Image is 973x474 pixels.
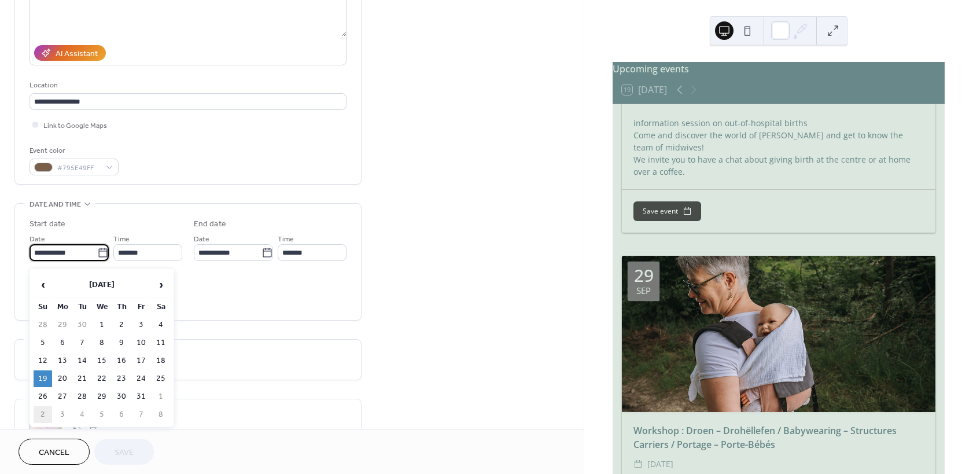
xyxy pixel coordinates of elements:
td: 7 [132,406,150,423]
td: 25 [152,370,170,387]
th: Tu [73,299,91,315]
td: 4 [152,317,170,333]
a: Workshop : Droen – Drohëllefen / Babywearing – Structures Carriers / Portage – Porte-Bébés [633,424,897,451]
td: 10 [132,335,150,351]
td: 17 [132,352,150,369]
div: Sep [636,286,651,295]
td: 30 [73,317,91,333]
td: 4 [73,406,91,423]
td: 1 [93,317,111,333]
button: AI Assistant [34,45,106,61]
div: 29 [634,267,654,284]
div: AI Assistant [56,48,98,60]
td: 22 [93,370,111,387]
th: Sa [152,299,170,315]
th: We [93,299,111,315]
td: 23 [112,370,131,387]
span: #795E49FF [57,162,100,174]
td: 8 [152,406,170,423]
th: Mo [53,299,72,315]
th: Su [34,299,52,315]
td: 11 [152,335,170,351]
td: 21 [73,370,91,387]
td: 13 [53,352,72,369]
td: 29 [93,388,111,405]
div: Event color [30,145,116,157]
td: 20 [53,370,72,387]
button: Cancel [19,439,90,465]
td: 14 [73,352,91,369]
span: Date and time [30,199,81,211]
span: Cancel [39,447,69,459]
span: [DATE] [647,457,673,471]
td: 28 [34,317,52,333]
td: 2 [112,317,131,333]
div: Start date [30,218,65,230]
th: Th [112,299,131,315]
td: 5 [34,335,52,351]
td: 29 [53,317,72,333]
span: Date [194,233,209,245]
span: Time [113,233,130,245]
td: 6 [53,335,72,351]
td: 18 [152,352,170,369]
div: ​ [633,457,643,471]
span: Date [30,233,45,245]
td: 28 [73,388,91,405]
span: Time [278,233,294,245]
td: 5 [93,406,111,423]
th: [DATE] [53,273,150,297]
td: 26 [34,388,52,405]
div: Upcoming events [613,62,945,76]
td: 19 [34,370,52,387]
td: 7 [73,335,91,351]
td: 31 [132,388,150,405]
span: › [152,273,169,296]
td: 2 [34,406,52,423]
td: 15 [93,352,111,369]
div: Location [30,79,344,91]
td: 30 [112,388,131,405]
td: 12 [34,352,52,369]
td: 9 [112,335,131,351]
td: 3 [53,406,72,423]
td: 1 [152,388,170,405]
td: 16 [112,352,131,369]
td: 27 [53,388,72,405]
div: End date [194,218,226,230]
th: Fr [132,299,150,315]
td: 8 [93,335,111,351]
td: 3 [132,317,150,333]
button: Save event [633,201,701,221]
td: 6 [112,406,131,423]
span: Link to Google Maps [43,120,107,132]
td: 24 [132,370,150,387]
span: ‹ [34,273,51,296]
